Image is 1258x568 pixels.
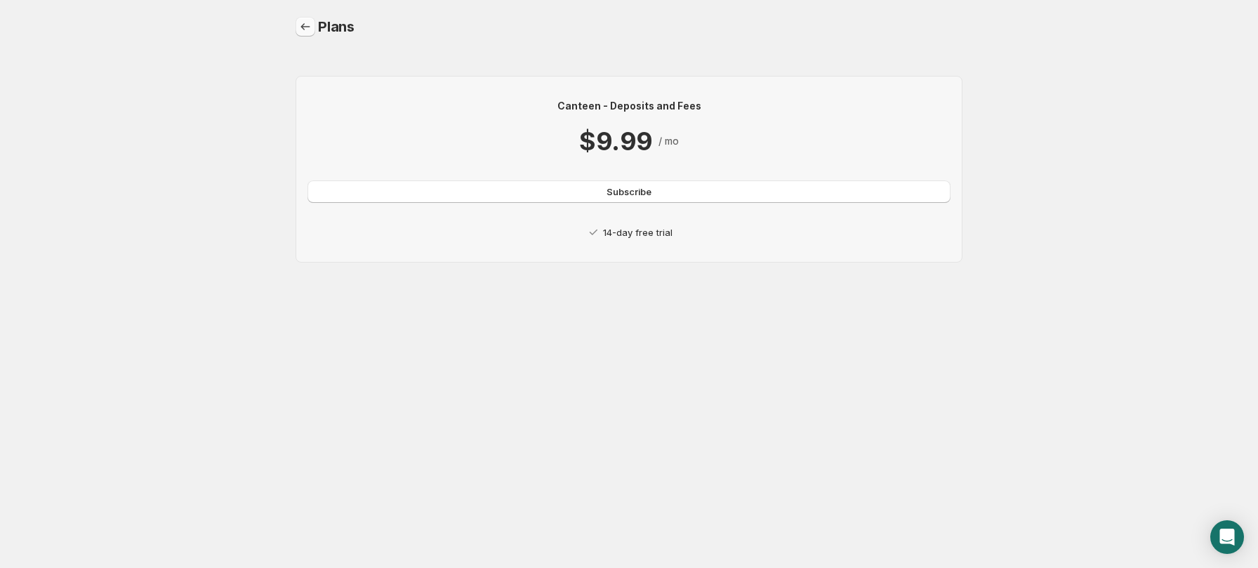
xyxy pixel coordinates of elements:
button: Subscribe [307,180,951,203]
a: Home [296,17,315,37]
p: $9.99 [579,124,652,158]
div: Open Intercom Messenger [1210,520,1244,554]
span: Subscribe [607,185,651,199]
p: Canteen - Deposits and Fees [307,99,951,113]
span: Plans [318,18,355,35]
p: / mo [658,134,679,148]
p: 14-day free trial [603,225,673,239]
